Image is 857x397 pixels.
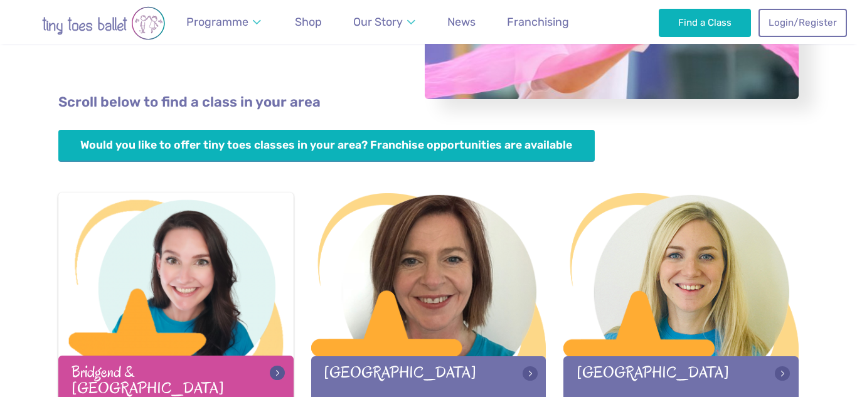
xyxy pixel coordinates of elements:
a: News [442,8,481,36]
span: News [447,15,476,28]
a: Would you like to offer tiny toes classes in your area? Franchise opportunities are available [58,130,595,162]
a: Our Story [348,8,422,36]
a: Franchising [501,8,575,36]
span: Franchising [507,15,569,28]
p: Scroll below to find a class in your area [58,93,799,112]
img: tiny toes ballet [16,6,191,40]
span: Programme [186,15,248,28]
a: Login/Register [759,9,846,36]
a: Programme [181,8,267,36]
a: Shop [289,8,327,36]
span: Shop [295,15,322,28]
a: Find a Class [659,9,751,36]
span: Our Story [353,15,403,28]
